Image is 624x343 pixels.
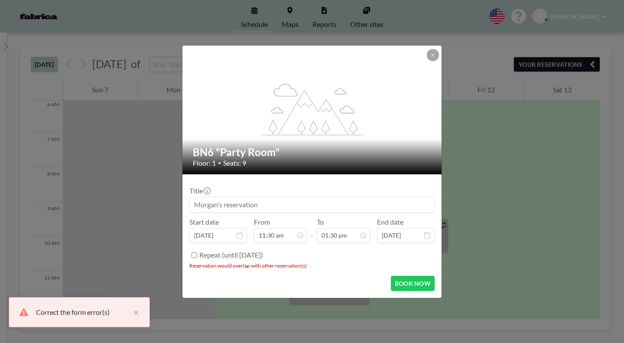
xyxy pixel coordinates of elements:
label: From [254,218,270,226]
h2: BN6 "Party Room" [193,146,432,159]
g: flex-grow: 1.2; [261,83,364,135]
span: Floor: 1 [193,159,216,167]
li: Reservation would overlap with other reservation(s) [189,262,435,269]
label: To [317,218,324,226]
span: Seats: 9 [223,159,246,167]
button: close [129,307,139,317]
div: Correct the form error(s) [36,307,129,317]
label: End date [377,218,403,226]
input: Morgan's reservation [190,197,434,212]
label: Repeat (until [DATE]) [199,251,263,259]
label: Start date [189,218,219,226]
label: Title [189,186,210,195]
span: - [311,221,313,240]
span: • [218,160,221,166]
button: BOOK NOW [391,276,435,291]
